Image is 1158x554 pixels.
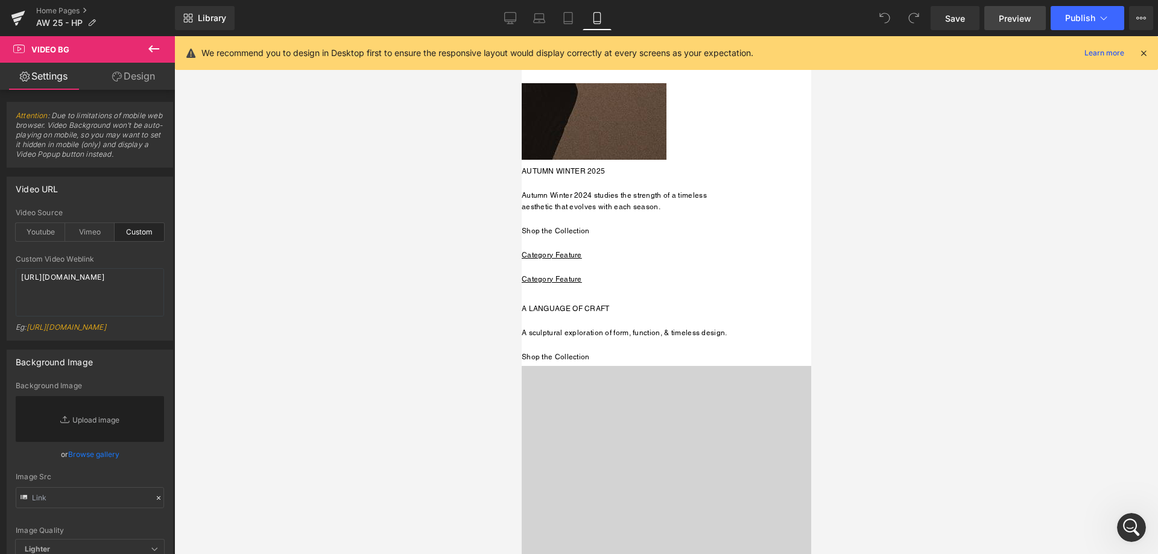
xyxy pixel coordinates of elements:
[201,46,753,60] p: We recommend you to design in Desktop first to ensure the responsive layout would display correct...
[175,6,235,30] a: New Library
[984,6,1046,30] a: Preview
[16,526,164,535] div: Image Quality
[1065,13,1095,23] span: Publish
[999,12,1031,25] span: Preview
[1051,6,1124,30] button: Publish
[27,323,106,332] a: [URL][DOMAIN_NAME]
[945,12,965,25] span: Save
[16,111,48,120] a: Attention
[902,6,926,30] button: Redo
[16,382,164,390] div: Background Image
[16,448,164,461] div: or
[68,444,119,465] a: Browse gallery
[1080,46,1129,60] a: Learn more
[16,111,164,167] span: : Due to limitations of mobile web browser. Video Background won't be auto-playing on mobile, so ...
[16,323,164,340] div: Eg:
[90,63,177,90] a: Design
[1129,6,1153,30] button: More
[873,6,897,30] button: Undo
[16,473,164,481] div: Image Src
[36,6,175,16] a: Home Pages
[198,13,226,24] span: Library
[522,36,811,554] iframe: To enrich screen reader interactions, please activate Accessibility in Grammarly extension settings
[1117,513,1146,542] iframe: Intercom live chat
[525,6,554,30] a: Laptop
[65,223,115,241] div: Vimeo
[16,487,164,508] input: Link
[36,18,83,28] span: AW 25 - HP
[115,223,164,241] div: Custom
[16,223,65,241] div: Youtube
[25,544,50,553] b: Lighter
[583,6,612,30] a: Mobile
[16,255,164,263] div: Custom Video Weblink
[554,6,583,30] a: Tablet
[16,177,59,194] div: Video URL
[496,6,525,30] a: Desktop
[16,209,164,217] div: Video Source
[31,45,69,54] span: Video Bg
[16,350,93,367] div: Background Image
